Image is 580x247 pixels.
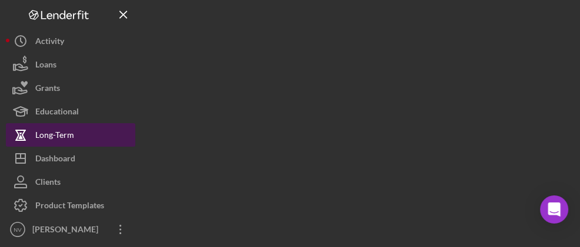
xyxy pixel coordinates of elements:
button: Activity [6,29,135,53]
div: Educational [35,100,79,126]
div: Clients [35,170,61,197]
div: Dashboard [35,147,75,173]
button: Educational [6,100,135,123]
div: Grants [35,76,60,103]
div: Loans [35,53,56,79]
button: Dashboard [6,147,135,170]
div: [PERSON_NAME] [29,218,106,244]
button: Long-Term [6,123,135,147]
div: Long-Term [35,123,74,150]
button: Loans [6,53,135,76]
button: Grants [6,76,135,100]
div: Open Intercom Messenger [540,195,568,224]
text: NV [14,226,22,233]
button: Clients [6,170,135,194]
button: Product Templates [6,194,135,217]
div: Activity [35,29,64,56]
div: Product Templates [35,194,104,220]
button: NV[PERSON_NAME] [6,218,135,241]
